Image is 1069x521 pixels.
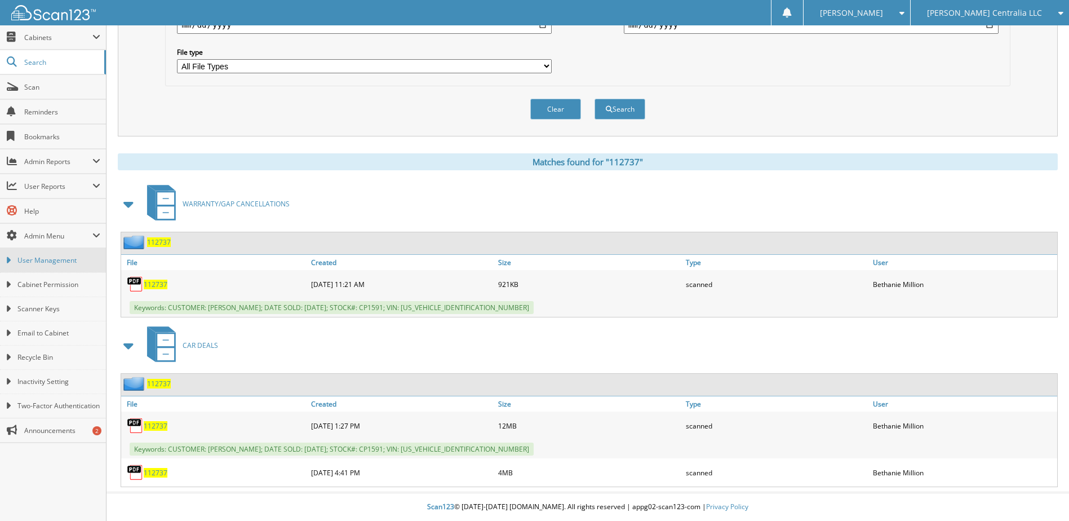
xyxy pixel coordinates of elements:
a: WARRANTY/GAP CANCELLATIONS [140,182,290,226]
div: scanned [683,414,870,437]
div: 2 [92,426,101,435]
a: Type [683,396,870,412]
a: File [121,255,308,270]
span: [PERSON_NAME] [820,10,883,16]
span: Cabinet Permission [17,280,100,290]
label: File type [177,47,552,57]
div: © [DATE]-[DATE] [DOMAIN_NAME]. All rights reserved | appg02-scan123-com | [107,493,1069,521]
img: PDF.png [127,417,144,434]
a: 112737 [147,379,171,388]
a: Type [683,255,870,270]
span: Help [24,206,100,216]
img: PDF.png [127,276,144,293]
span: Scan123 [427,502,454,511]
span: Admin Reports [24,157,92,166]
a: 112737 [144,468,167,478]
span: WARRANTY/GAP CANCELLATIONS [183,199,290,209]
img: scan123-logo-white.svg [11,5,96,20]
a: 112737 [147,237,171,247]
span: CAR DEALS [183,341,218,350]
div: [DATE] 1:27 PM [308,414,495,437]
span: Two-Factor Authentication [17,401,100,411]
span: Scanner Keys [17,304,100,314]
span: User Management [17,255,100,266]
a: User [870,396,1057,412]
a: User [870,255,1057,270]
button: Clear [530,99,581,120]
span: Reminders [24,107,100,117]
div: Matches found for "112737" [118,153,1058,170]
a: File [121,396,308,412]
span: [PERSON_NAME] Centralia LLC [927,10,1042,16]
span: Recycle Bin [17,352,100,363]
a: Created [308,255,495,270]
img: folder2.png [123,377,147,391]
div: [DATE] 11:21 AM [308,273,495,295]
span: Cabinets [24,33,92,42]
a: 112737 [144,280,167,289]
a: Created [308,396,495,412]
a: Size [495,396,682,412]
button: Search [595,99,645,120]
span: Announcements [24,426,100,435]
div: 4MB [495,461,682,484]
span: Admin Menu [24,231,92,241]
div: scanned [683,461,870,484]
img: PDF.png [127,464,144,481]
div: Bethanie Million [870,414,1057,437]
span: Inactivity Setting [17,377,100,387]
div: Bethanie Million [870,461,1057,484]
a: 112737 [144,421,167,431]
span: Bookmarks [24,132,100,142]
span: Search [24,58,99,67]
span: User Reports [24,182,92,191]
div: Bethanie Million [870,273,1057,295]
span: Scan [24,82,100,92]
span: Email to Cabinet [17,328,100,338]
a: Size [495,255,682,270]
div: 12MB [495,414,682,437]
div: 921KB [495,273,682,295]
div: [DATE] 4:41 PM [308,461,495,484]
a: CAR DEALS [140,323,218,368]
div: scanned [683,273,870,295]
img: folder2.png [123,235,147,249]
span: Keywords: CUSTOMER: [PERSON_NAME]; DATE SOLD: [DATE]; STOCK#: CP1591; VIN: [US_VEHICLE_IDENTIFICA... [130,443,534,456]
a: Privacy Policy [706,502,748,511]
span: Keywords: CUSTOMER: [PERSON_NAME]; DATE SOLD: [DATE]; STOCK#: CP1591; VIN: [US_VEHICLE_IDENTIFICA... [130,301,534,314]
iframe: Chat Widget [1013,467,1069,521]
